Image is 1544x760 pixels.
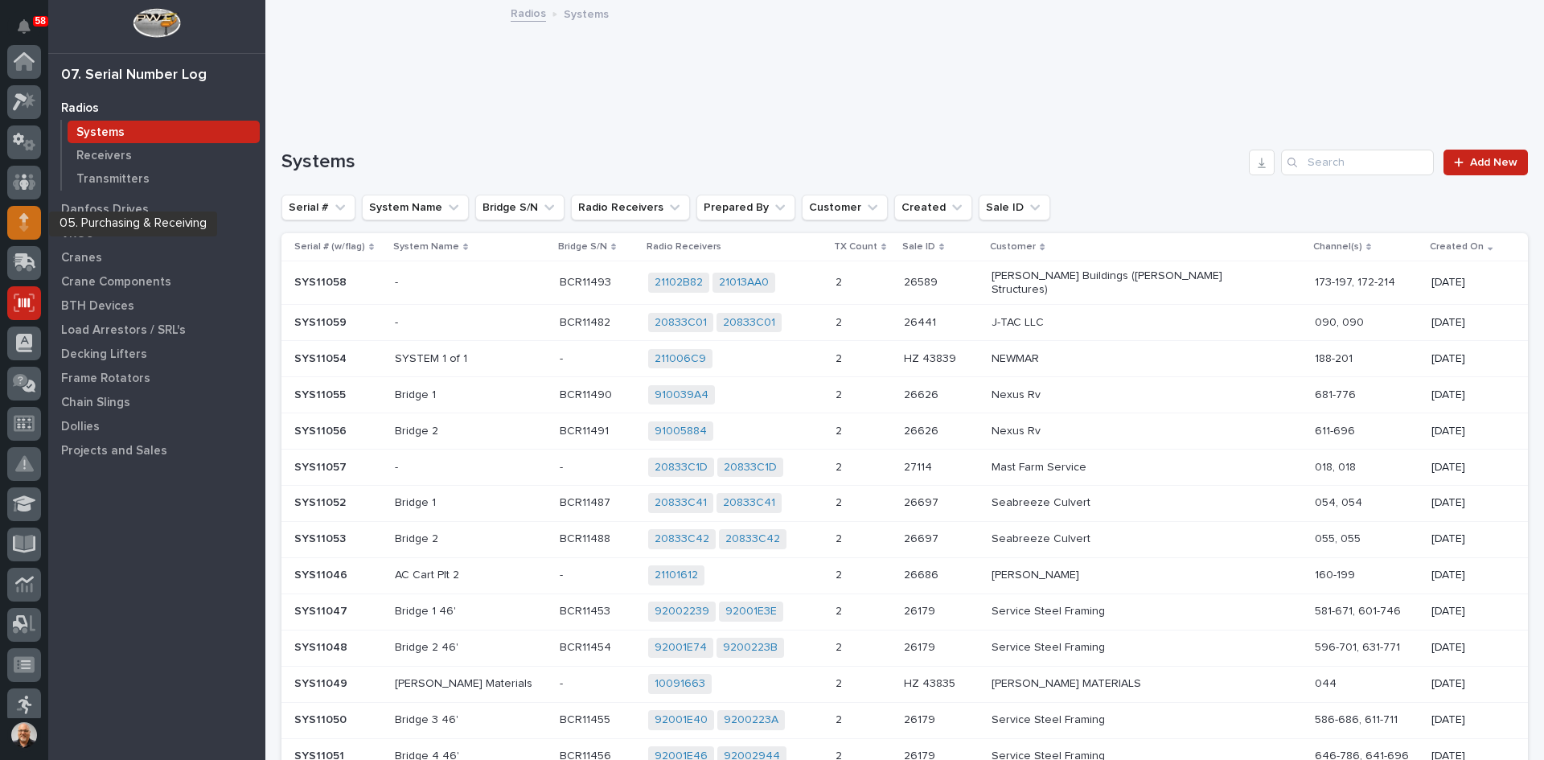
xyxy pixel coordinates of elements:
[655,352,706,366] a: 211006C9
[560,638,614,655] p: BCR11454
[475,195,565,220] button: Bridge S/N
[294,421,350,438] p: SYS11056
[836,385,845,402] p: 2
[1431,425,1502,438] p: [DATE]
[294,529,349,546] p: SYS11053
[904,638,938,655] p: 26179
[48,197,265,221] a: Danfoss Drives
[724,461,777,474] a: 20833C1D
[655,677,705,691] a: 10091663
[836,458,845,474] p: 2
[1315,425,1419,438] p: 611-696
[395,461,547,474] p: -
[281,630,1528,666] tr: SYS11048SYS11048 Bridge 2 46'BCR11454BCR11454 92001E74 9200223B 22 2617926179 Service Steel Frami...
[48,318,265,342] a: Load Arrestors / SRL's
[560,421,612,438] p: BCR11491
[48,245,265,269] a: Cranes
[904,529,942,546] p: 26697
[1315,388,1419,402] p: 681-776
[992,425,1273,438] p: Nexus Rv
[1315,532,1419,546] p: 055, 055
[281,702,1528,738] tr: SYS11050SYS11050 Bridge 3 46'BCR11455BCR11455 92001E40 9200223A 22 2617926179 Service Steel Frami...
[1315,316,1419,330] p: 090, 090
[294,565,351,582] p: SYS11046
[990,238,1036,256] p: Customer
[992,496,1273,510] p: Seabreeze Culvert
[1431,532,1502,546] p: [DATE]
[904,421,942,438] p: 26626
[48,221,265,245] a: VRC's
[48,342,265,366] a: Decking Lifters
[48,366,265,390] a: Frame Rotators
[560,565,566,582] p: -
[904,674,959,691] p: HZ 43835
[281,413,1528,449] tr: SYS11056SYS11056 Bridge 2BCR11491BCR11491 91005884 22 2662626626 Nexus Rv611-696[DATE]
[20,19,41,45] div: Notifications58
[836,674,845,691] p: 2
[76,172,150,187] p: Transmitters
[61,101,99,116] p: Radios
[836,421,845,438] p: 2
[133,8,180,38] img: Workspace Logo
[560,273,614,290] p: BCR11493
[48,390,265,414] a: Chain Slings
[281,557,1528,594] tr: SYS11046SYS11046 AC Cart Plt 2-- 21101612 22 2668626686 [PERSON_NAME]160-199[DATE]
[362,195,469,220] button: System Name
[560,458,566,474] p: -
[1315,605,1419,618] p: 581-671, 601-746
[1281,150,1434,175] div: Search
[294,638,351,655] p: SYS11048
[281,150,1242,174] h1: Systems
[655,496,707,510] a: 20833C41
[560,602,614,618] p: BCR11453
[294,674,351,691] p: SYS11049
[1431,677,1502,691] p: [DATE]
[1470,157,1517,168] span: Add New
[647,238,721,256] p: Radio Receivers
[655,569,698,582] a: 21101612
[35,15,46,27] p: 58
[395,316,547,330] p: -
[395,569,547,582] p: AC Cart Plt 2
[395,425,547,438] p: Bridge 2
[1431,496,1502,510] p: [DATE]
[836,565,845,582] p: 2
[904,385,942,402] p: 26626
[558,238,607,256] p: Bridge S/N
[281,261,1528,305] tr: SYS11058SYS11058 -BCR11493BCR11493 21102B82 21013AA0 22 2658926589 [PERSON_NAME] Buildings ([PERS...
[696,195,795,220] button: Prepared By
[560,313,614,330] p: BCR11482
[904,602,938,618] p: 26179
[61,67,207,84] div: 07. Serial Number Log
[992,677,1273,691] p: [PERSON_NAME] MATERIALS
[294,458,350,474] p: SYS11057
[834,238,877,256] p: TX Count
[294,273,350,290] p: SYS11058
[655,388,708,402] a: 910039A4
[655,276,703,290] a: 21102B82
[560,349,566,366] p: -
[281,195,355,220] button: Serial #
[725,605,777,618] a: 92001E3E
[655,532,709,546] a: 20833C42
[655,316,707,330] a: 20833C01
[281,485,1528,521] tr: SYS11052SYS11052 Bridge 1BCR11487BCR11487 20833C41 20833C41 22 2669726697 Seabreeze Culvert054, 0...
[395,496,547,510] p: Bridge 1
[61,444,167,458] p: Projects and Sales
[294,349,350,366] p: SYS11054
[1315,461,1419,474] p: 018, 018
[393,238,459,256] p: System Name
[1431,388,1502,402] p: [DATE]
[281,521,1528,557] tr: SYS11053SYS11053 Bridge 2BCR11488BCR11488 20833C42 20833C42 22 2669726697 Seabreeze Culvert055, 0...
[902,238,935,256] p: Sale ID
[294,710,350,727] p: SYS11050
[62,167,265,190] a: Transmitters
[1431,276,1502,290] p: [DATE]
[1431,713,1502,727] p: [DATE]
[1315,677,1419,691] p: 044
[294,313,350,330] p: SYS11059
[836,273,845,290] p: 2
[395,276,547,290] p: -
[61,323,186,338] p: Load Arrestors / SRL's
[904,565,942,582] p: 26686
